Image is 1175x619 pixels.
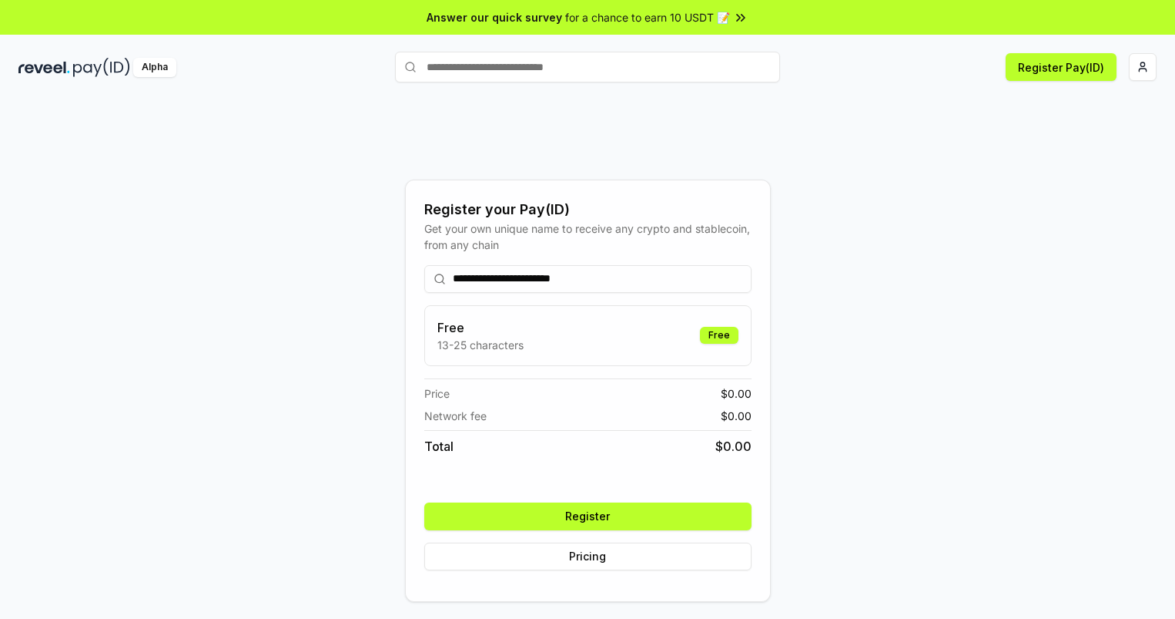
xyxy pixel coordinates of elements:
[133,58,176,77] div: Alpha
[424,220,752,253] div: Get your own unique name to receive any crypto and stablecoin, from any chain
[424,408,487,424] span: Network fee
[721,408,752,424] span: $ 0.00
[1006,53,1116,81] button: Register Pay(ID)
[424,543,752,570] button: Pricing
[18,58,70,77] img: reveel_dark
[424,503,752,530] button: Register
[427,9,562,25] span: Answer our quick survey
[700,327,738,344] div: Free
[73,58,130,77] img: pay_id
[424,199,752,220] div: Register your Pay(ID)
[565,9,730,25] span: for a chance to earn 10 USDT 📝
[715,437,752,456] span: $ 0.00
[721,385,752,402] span: $ 0.00
[437,337,524,353] p: 13-25 characters
[424,385,450,402] span: Price
[424,437,454,456] span: Total
[437,318,524,337] h3: Free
